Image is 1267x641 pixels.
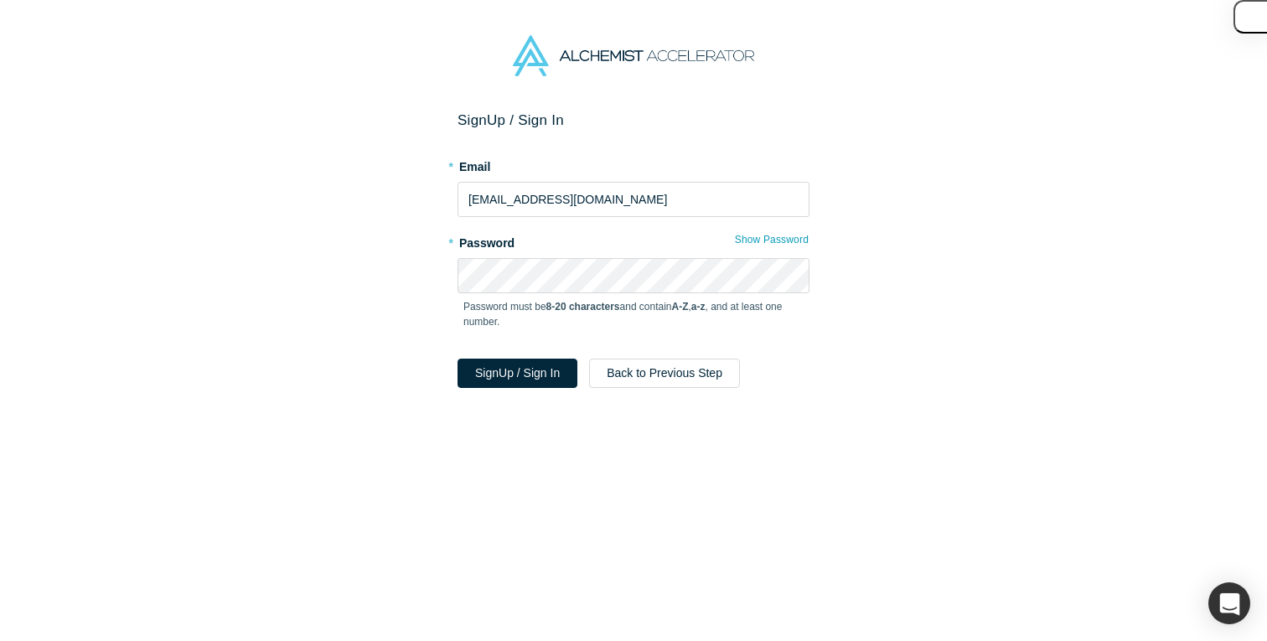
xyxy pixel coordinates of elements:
[458,229,809,252] label: Password
[513,35,754,76] img: Alchemist Accelerator Logo
[546,301,620,313] strong: 8-20 characters
[458,359,577,388] button: SignUp / Sign In
[589,359,740,388] button: Back to Previous Step
[734,229,809,251] button: Show Password
[458,111,809,129] h2: Sign Up / Sign In
[691,301,706,313] strong: a-z
[463,299,804,329] p: Password must be and contain , , and at least one number.
[458,152,809,176] label: Email
[672,301,689,313] strong: A-Z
